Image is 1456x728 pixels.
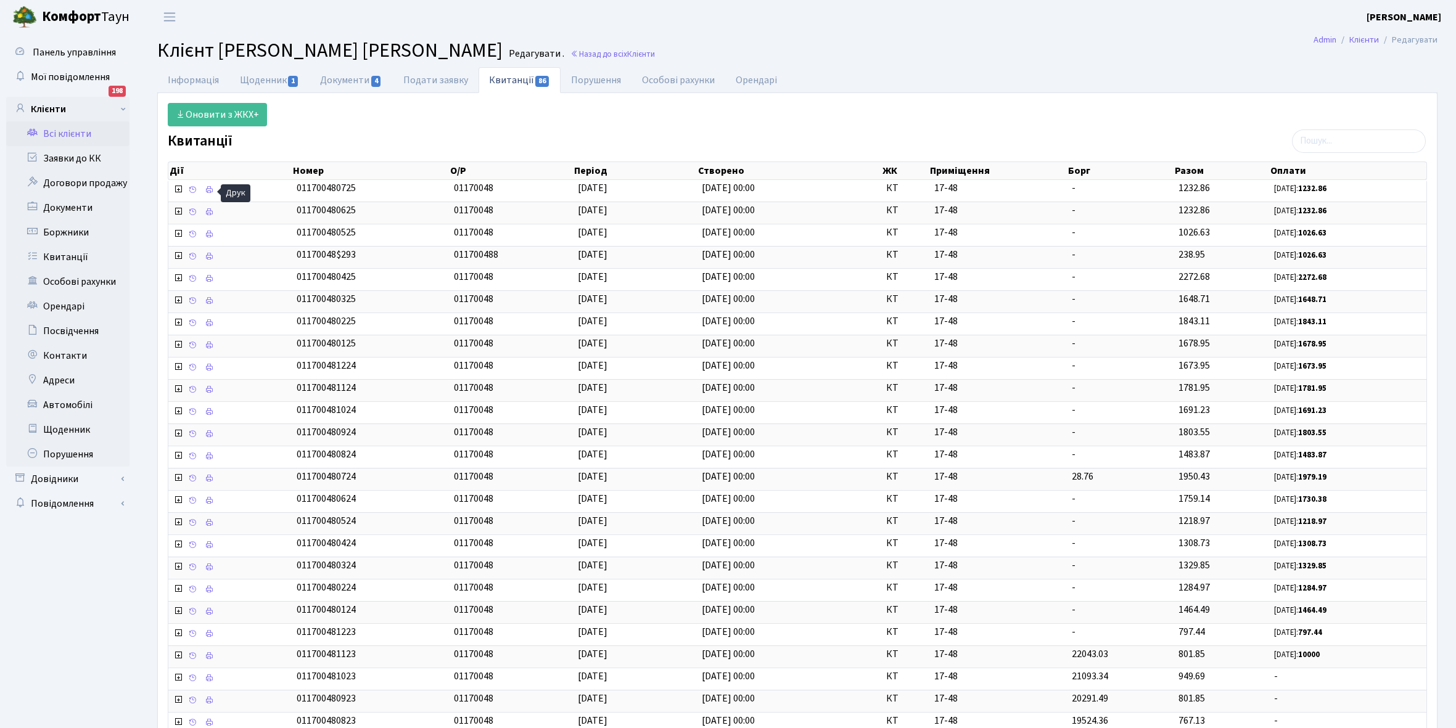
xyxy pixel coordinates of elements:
span: 801.85 [1178,692,1205,705]
span: [DATE] [578,514,607,528]
span: - [1274,669,1421,684]
span: 01170048 [454,226,493,239]
small: [DATE]: [1274,583,1326,594]
span: Панель управління [33,46,116,59]
a: Документи [310,67,392,93]
span: 011700480124 [297,603,356,616]
span: 01170048 [454,292,493,306]
div: 198 [109,86,126,97]
span: КТ [886,647,924,661]
span: 1950.43 [1178,470,1210,483]
span: 01170048 [454,337,493,350]
span: [DATE] [578,226,607,239]
span: [DATE] 00:00 [702,470,755,483]
b: 1691.23 [1298,405,1326,416]
button: Переключити навігацію [154,7,185,27]
span: КТ [886,359,924,373]
span: 22043.03 [1072,647,1108,661]
span: 011700480525 [297,226,356,239]
b: 1678.95 [1298,338,1326,350]
a: Щоденник [6,417,130,442]
b: 10000 [1298,649,1320,660]
span: 1803.55 [1178,425,1210,439]
b: 797.44 [1298,627,1322,638]
a: Адреси [6,368,130,393]
th: Створено [697,162,881,179]
span: [DATE] 00:00 [702,669,755,683]
span: [DATE] 00:00 [702,403,755,417]
a: [PERSON_NAME] [1367,10,1441,25]
span: - [1072,625,1076,639]
b: 1026.63 [1298,227,1326,239]
span: 1691.23 [1178,403,1210,417]
span: 1232.86 [1178,181,1210,195]
small: [DATE]: [1274,494,1326,505]
b: 1218.97 [1298,516,1326,527]
a: Порушення [6,442,130,467]
span: 011700488 [454,248,498,261]
span: [DATE] [578,270,607,284]
a: Орендарі [725,67,788,93]
a: Заявки до КК [6,146,130,171]
span: КТ [886,381,924,395]
span: [DATE] 00:00 [702,337,755,350]
span: [DATE] 00:00 [702,625,755,639]
span: 20291.49 [1072,692,1108,705]
a: Клієнти [6,97,130,121]
small: [DATE]: [1274,472,1326,483]
small: [DATE]: [1274,294,1326,305]
small: Редагувати . [506,48,564,60]
span: 01170048 [454,448,493,461]
span: [DATE] 00:00 [702,226,755,239]
b: 1730.38 [1298,494,1326,505]
small: [DATE]: [1274,605,1326,616]
span: 011700481024 [297,403,356,417]
th: Дії [168,162,292,179]
span: [DATE] 00:00 [702,248,755,261]
span: [DATE] 00:00 [702,381,755,395]
span: 17-48 [934,292,1062,306]
span: КТ [886,226,924,240]
span: КТ [886,558,924,573]
b: 1232.86 [1298,183,1326,194]
a: Боржники [6,220,130,245]
b: 1843.11 [1298,316,1326,327]
span: 1026.63 [1178,226,1210,239]
b: 1329.85 [1298,560,1326,571]
span: 1648.71 [1178,292,1210,306]
small: [DATE]: [1274,227,1326,239]
span: [DATE] [578,492,607,505]
span: 01170048 [454,514,493,528]
span: [DATE] [578,203,607,217]
span: [DATE] [578,669,607,683]
span: 949.69 [1178,669,1205,683]
span: [DATE] [578,536,607,550]
span: КТ [886,403,924,417]
span: 1673.95 [1178,359,1210,372]
span: 1308.73 [1178,536,1210,550]
span: - [1072,181,1076,195]
span: 1329.85 [1178,558,1210,572]
span: 011700480625 [297,203,356,217]
span: КТ [886,314,924,329]
span: [DATE] [578,448,607,461]
span: 2272.68 [1178,270,1210,284]
span: 17-48 [934,226,1062,240]
small: [DATE]: [1274,338,1326,350]
span: [DATE] 00:00 [702,492,755,505]
span: 011700480724 [297,470,356,483]
span: 01170048 [454,647,493,661]
span: 1483.87 [1178,448,1210,461]
span: 011700480823 [297,714,356,727]
span: [DATE] 00:00 [702,448,755,461]
input: Пошук... [1292,129,1426,153]
span: - [1072,337,1076,350]
span: 01170048 [454,381,493,395]
span: 17-48 [934,203,1062,218]
span: [DATE] 00:00 [702,181,755,195]
b: 1483.87 [1298,449,1326,460]
b: 1673.95 [1298,361,1326,372]
span: [DATE] [578,337,607,350]
span: 1843.11 [1178,314,1210,328]
span: КТ [886,581,924,595]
